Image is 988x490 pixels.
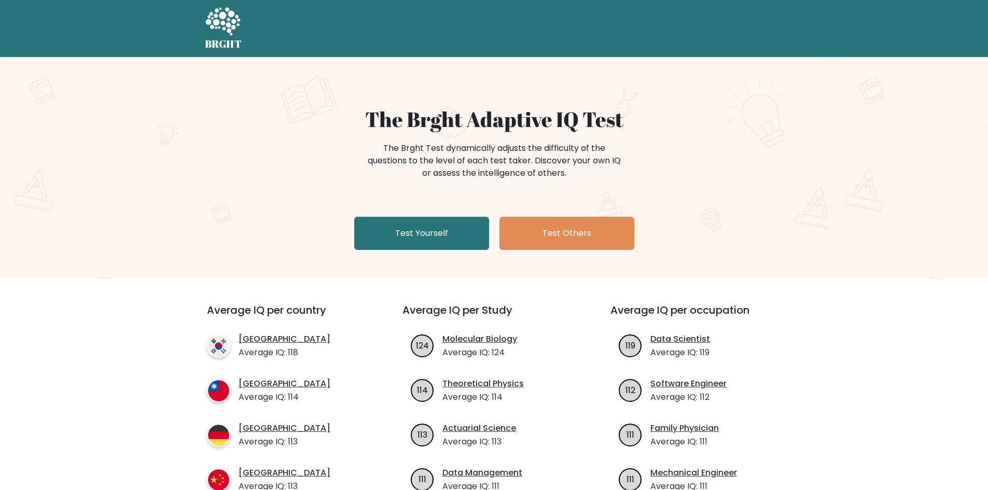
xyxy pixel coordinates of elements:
[650,422,719,435] a: Family Physician
[418,428,427,440] text: 113
[239,333,330,345] a: [GEOGRAPHIC_DATA]
[416,339,429,351] text: 124
[650,333,710,345] a: Data Scientist
[627,473,634,485] text: 111
[207,304,365,329] h3: Average IQ per country
[417,384,428,396] text: 114
[650,346,710,359] p: Average IQ: 119
[239,346,330,359] p: Average IQ: 118
[442,377,524,390] a: Theoretical Physics
[207,424,230,447] img: country
[442,422,516,435] a: Actuarial Science
[610,304,794,329] h3: Average IQ per occupation
[650,467,737,479] a: Mechanical Engineer
[205,4,242,53] a: BRGHT
[205,38,242,50] h5: BRGHT
[442,333,517,345] a: Molecular Biology
[241,107,747,132] h1: The Brght Adaptive IQ Test
[650,377,727,390] a: Software Engineer
[207,334,230,358] img: country
[239,391,330,403] p: Average IQ: 114
[239,436,330,448] p: Average IQ: 113
[354,217,489,250] a: Test Yourself
[650,391,727,403] p: Average IQ: 112
[442,467,522,479] a: Data Management
[402,304,586,329] h3: Average IQ per Study
[419,473,426,485] text: 111
[442,436,516,448] p: Average IQ: 113
[207,379,230,402] img: country
[442,346,517,359] p: Average IQ: 124
[650,436,719,448] p: Average IQ: 111
[365,142,624,179] div: The Brght Test dynamically adjusts the difficulty of the questions to the level of each test take...
[239,377,330,390] a: [GEOGRAPHIC_DATA]
[625,384,635,396] text: 112
[239,422,330,435] a: [GEOGRAPHIC_DATA]
[499,217,634,250] a: Test Others
[239,467,330,479] a: [GEOGRAPHIC_DATA]
[442,391,524,403] p: Average IQ: 114
[627,428,634,440] text: 111
[625,339,635,351] text: 119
